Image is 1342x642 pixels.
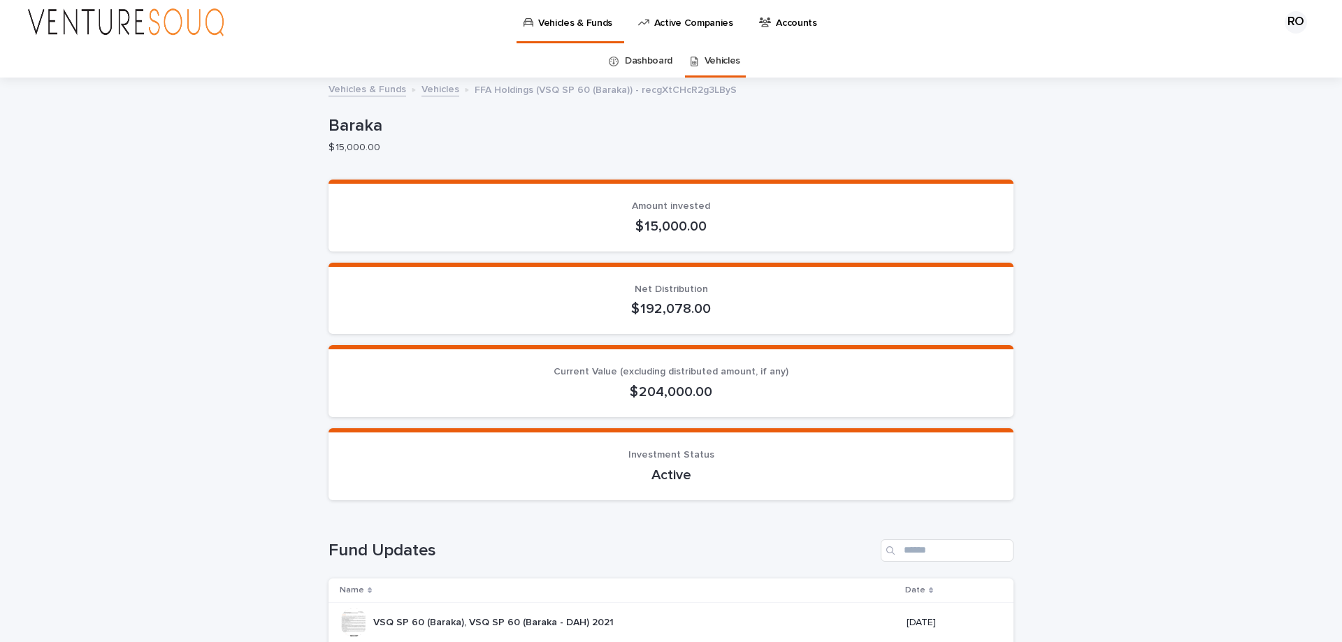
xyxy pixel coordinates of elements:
[475,81,737,96] p: FFA Holdings (VSQ SP 60 (Baraka)) - recgXtCHcR2g3LByS
[907,617,991,629] p: [DATE]
[554,367,788,377] span: Current Value (excluding distributed amount, if any)
[1285,11,1307,34] div: RO
[329,116,1008,136] p: Baraka
[345,384,997,400] p: $ 204,000.00
[373,614,616,629] p: VSQ SP 60 (Baraka), VSQ SP 60 (Baraka - DAH) 2021
[705,45,741,78] a: Vehicles
[28,8,224,36] img: 3elEJekzRomsFYAsX215
[632,201,710,211] span: Amount invested
[421,80,459,96] a: Vehicles
[329,541,875,561] h1: Fund Updates
[635,284,708,294] span: Net Distribution
[329,80,406,96] a: Vehicles & Funds
[329,142,1002,154] p: $ 15,000.00
[345,467,997,483] p: Active
[628,450,714,460] span: Investment Status
[881,539,1013,562] input: Search
[345,300,997,317] p: $ 192,078.00
[340,583,364,598] p: Name
[905,583,925,598] p: Date
[345,218,997,235] p: $ 15,000.00
[625,45,672,78] a: Dashboard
